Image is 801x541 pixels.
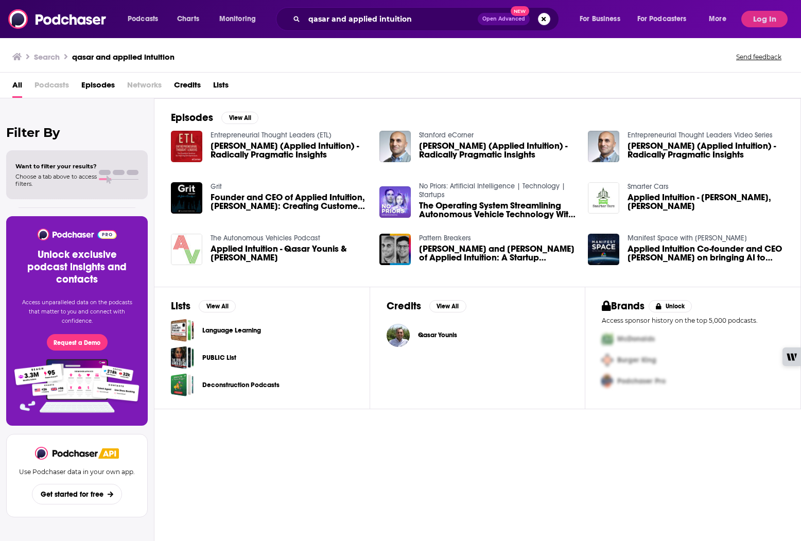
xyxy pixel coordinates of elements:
a: Qasar Younis (Applied Intuition) - Radically Pragmatic Insights [211,142,367,159]
button: Log In [741,11,788,27]
button: open menu [120,11,171,27]
img: Third Pro Logo [598,371,617,392]
h2: Lists [171,300,190,312]
a: PUBLIC List [202,352,236,363]
a: Deconstruction Podcasts [202,379,280,391]
span: [PERSON_NAME] (Applied Intuition) - Radically Pragmatic Insights [419,142,576,159]
a: Credits [174,77,201,98]
a: Grit [211,182,222,191]
a: Stanford eCorner [419,131,474,139]
img: Qasar Younis (Applied Intuition) - Radically Pragmatic Insights [379,131,411,162]
span: For Podcasters [637,12,687,26]
a: Pattern Breakers [419,234,471,242]
a: Charts [170,11,205,27]
input: Search podcasts, credits, & more... [304,11,478,27]
span: Founder and CEO of Applied Intuition, [PERSON_NAME]: Creating Customer-Oriented Company Cultures [211,193,367,211]
span: For Business [580,12,620,26]
a: Qasar Younis (Applied Intuition) - Radically Pragmatic Insights [628,142,784,159]
span: Lists [213,77,229,98]
img: Applied Intuition - Qasar Younis, Matthew Colford [588,182,619,214]
a: No Priors: Artificial Intelligence | Technology | Startups [419,182,565,199]
button: View All [199,300,236,312]
span: Podchaser Pro [617,377,666,386]
button: View All [221,112,258,124]
p: Access unparalleled data on the podcasts that matter to you and connect with confidence. [19,298,135,326]
span: Monitoring [219,12,256,26]
span: Applied Intuition Co-founder and CEO [PERSON_NAME] on bringing AI to military vehicles [DATE] [628,245,784,262]
span: Open Advanced [482,16,525,22]
img: Qasar Younis and Peter Ludwig of Applied Intuition: A Startup Designed to Win [379,234,411,265]
span: McDonalds [617,335,655,343]
h2: Filter By [6,125,148,140]
img: Applied Intuition Co-founder and CEO Qasar Younis on bringing AI to military vehicles 6/4/25 [588,234,619,265]
button: Get started for free [32,484,122,504]
span: [PERSON_NAME] (Applied Intuition) - Radically Pragmatic Insights [211,142,367,159]
a: Applied Intuition Co-founder and CEO Qasar Younis on bringing AI to military vehicles 6/4/25 [628,245,784,262]
button: open menu [631,11,702,27]
span: Charts [177,12,199,26]
span: [PERSON_NAME] and [PERSON_NAME] of Applied Intuition: A Startup Designed to Win [419,245,576,262]
span: [PERSON_NAME] (Applied Intuition) - Radically Pragmatic Insights [628,142,784,159]
h2: Episodes [171,111,213,124]
span: Choose a tab above to access filters. [15,173,97,187]
a: Manifest Space with Morgan Brennan [628,234,747,242]
div: Search podcasts, credits, & more... [286,7,569,31]
a: Qasar Younis [418,331,457,339]
img: First Pro Logo [598,328,617,350]
span: Podcasts [34,77,69,98]
img: Second Pro Logo [598,350,617,371]
a: Podchaser - Follow, Share and Rate Podcasts [8,9,107,29]
span: Applied Intuition - [PERSON_NAME], [PERSON_NAME] [628,193,784,211]
h3: qasar and applied intuition [72,52,175,62]
button: View All [429,300,466,312]
a: Episodes [81,77,115,98]
img: Qasar Younis (Applied Intuition) - Radically Pragmatic Insights [588,131,619,162]
a: Founder and CEO of Applied Intuition, Qasar Younis: Creating Customer-Oriented Company Cultures [211,193,367,211]
button: open menu [572,11,633,27]
a: Language Learning [202,325,261,336]
img: Pro Features [11,359,143,413]
a: Entrepreneurial Thought Leaders (ETL) [211,131,332,139]
span: The Operating System Streamlining Autonomous Vehicle Technology With [PERSON_NAME] and [PERSON_NA... [419,201,576,219]
h3: Search [34,52,60,62]
span: Applied Intuition - Qasar Younis & [PERSON_NAME] [211,245,367,262]
button: open menu [702,11,739,27]
button: Open AdvancedNew [478,13,530,25]
span: More [709,12,726,26]
a: The Operating System Streamlining Autonomous Vehicle Technology With Qasar Younis and Peter Ludwi... [419,201,576,219]
a: Deconstruction Podcasts [171,373,194,396]
a: Qasar Younis (Applied Intuition) - Radically Pragmatic Insights [419,142,576,159]
p: Use Podchaser data in your own app. [19,468,135,476]
img: Applied Intuition - Qasar Younis & Varun Mittal [171,234,202,265]
a: All [12,77,22,98]
p: Access sponsor history on the top 5,000 podcasts. [602,317,784,324]
img: The Operating System Streamlining Autonomous Vehicle Technology With Qasar Younis and Peter Ludwi... [379,186,411,218]
span: New [511,6,529,16]
button: Send feedback [733,53,785,61]
a: Entrepreneurial Thought Leaders Video Series [628,131,773,139]
img: Qasar Younis (Applied Intuition) - Radically Pragmatic Insights [171,131,202,162]
img: Qasar Younis [387,324,410,347]
span: Burger King [617,356,656,364]
span: Want to filter your results? [15,163,97,170]
h2: Brands [602,300,645,312]
button: Unlock [649,300,692,312]
img: Podchaser - Follow, Share and Rate Podcasts [35,447,99,460]
img: Podchaser API banner [98,448,119,459]
img: Founder and CEO of Applied Intuition, Qasar Younis: Creating Customer-Oriented Company Cultures [171,182,202,214]
a: Language Learning [171,319,194,342]
h3: Unlock exclusive podcast insights and contacts [19,249,135,286]
a: Applied Intuition - Qasar Younis, Matthew Colford [628,193,784,211]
